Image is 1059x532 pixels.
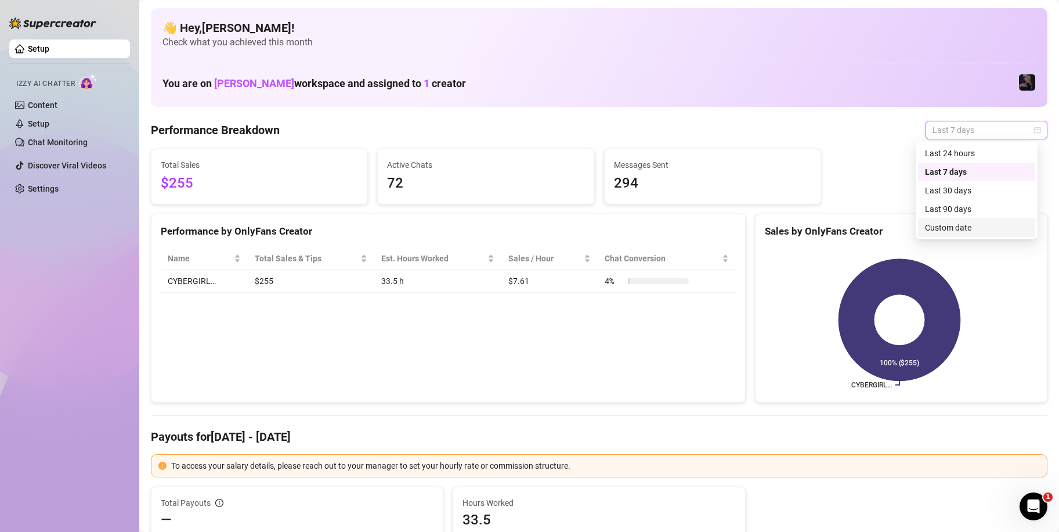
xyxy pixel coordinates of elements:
[851,381,892,389] text: CYBERGIRL…
[1020,493,1047,520] iframe: Intercom live chat
[925,203,1028,215] div: Last 90 days
[501,270,598,293] td: $7.61
[158,462,167,470] span: exclamation-circle
[28,44,49,53] a: Setup
[171,459,1040,472] div: To access your salary details, please reach out to your manager to set your hourly rate or commis...
[387,159,584,171] span: Active Chats
[28,138,88,147] a: Chat Monitoring
[765,224,1038,239] div: Sales by OnlyFans Creator
[214,77,294,89] span: [PERSON_NAME]
[162,77,466,90] h1: You are on workspace and assigned to creator
[28,100,57,110] a: Content
[605,252,720,265] span: Chat Conversion
[151,122,280,138] h4: Performance Breakdown
[925,147,1028,160] div: Last 24 hours
[161,247,248,270] th: Name
[387,172,584,195] span: 72
[933,121,1040,139] span: Last 7 days
[161,224,736,239] div: Performance by OnlyFans Creator
[28,119,49,128] a: Setup
[918,200,1035,218] div: Last 90 days
[605,275,623,287] span: 4 %
[925,221,1028,234] div: Custom date
[161,159,358,171] span: Total Sales
[374,270,501,293] td: 33.5 h
[918,163,1035,181] div: Last 7 days
[151,429,1047,445] h4: Payouts for [DATE] - [DATE]
[918,181,1035,200] div: Last 30 days
[614,159,811,171] span: Messages Sent
[168,252,232,265] span: Name
[925,166,1028,178] div: Last 7 days
[462,497,735,509] span: Hours Worked
[9,17,96,29] img: logo-BBDzfeDw.svg
[161,511,172,529] span: —
[381,252,485,265] div: Est. Hours Worked
[918,144,1035,163] div: Last 24 hours
[215,499,223,507] span: info-circle
[28,161,106,170] a: Discover Viral Videos
[248,247,374,270] th: Total Sales & Tips
[1034,127,1041,134] span: calendar
[424,77,429,89] span: 1
[508,252,581,265] span: Sales / Hour
[248,270,374,293] td: $255
[501,247,598,270] th: Sales / Hour
[462,511,735,529] span: 33.5
[918,218,1035,237] div: Custom date
[598,247,736,270] th: Chat Conversion
[255,252,358,265] span: Total Sales & Tips
[1043,493,1053,502] span: 1
[1019,74,1035,91] img: CYBERGIRL
[162,20,1036,36] h4: 👋 Hey, [PERSON_NAME] !
[161,497,211,509] span: Total Payouts
[28,184,59,193] a: Settings
[162,36,1036,49] span: Check what you achieved this month
[16,78,75,89] span: Izzy AI Chatter
[161,270,248,293] td: CYBERGIRL…
[925,184,1028,197] div: Last 30 days
[79,74,97,91] img: AI Chatter
[161,172,358,195] span: $255
[614,172,811,195] span: 294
